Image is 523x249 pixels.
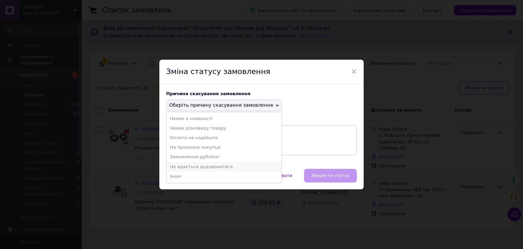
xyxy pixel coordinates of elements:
li: На прохання покупця [167,143,282,152]
span: × [351,66,357,77]
div: Зміна статусу замовлення [159,60,364,84]
div: Причина скасування замовлення [166,91,357,96]
li: Замовлення-дублікат [167,152,282,162]
li: Немає в наявності [167,114,282,123]
li: Інше [167,172,282,181]
li: Немає різновиду товару [167,123,282,133]
li: Не вдається додзвонитися [167,162,282,172]
span: Оберіть причину скасування замовлення [169,102,273,108]
li: Оплата не надійшла [167,133,282,143]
